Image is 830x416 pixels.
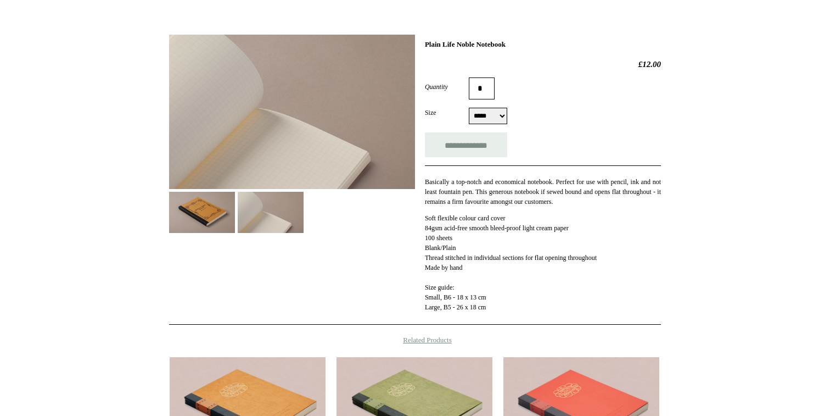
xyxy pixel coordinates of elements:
[425,108,469,118] label: Size
[425,214,506,222] span: Soft flexible colour card cover
[425,224,569,232] span: 84gsm acid-free smooth bleed-proof light cream paper
[169,35,415,189] img: Plain Life Noble Notebook
[425,213,661,312] p: Thread stitched in individual sections for flat opening throughout Made by hand Size guide:
[425,303,486,311] span: Large, B5 - 26 x 18 cm
[141,336,689,345] h4: Related Products
[425,293,486,301] span: Small, B6 - 18 x 13 cm
[425,177,661,207] p: Basically a top-notch and economical notebook. Perfect for use with pencil, ink and not least fou...
[425,244,456,252] span: Blank/Plain
[425,234,452,242] span: 100 sheets
[425,40,661,49] h1: Plain Life Noble Notebook
[425,82,469,92] label: Quantity
[238,192,304,233] img: Plain Life Noble Notebook
[169,192,235,233] img: Plain Life Noble Notebook
[425,59,661,69] h2: £12.00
